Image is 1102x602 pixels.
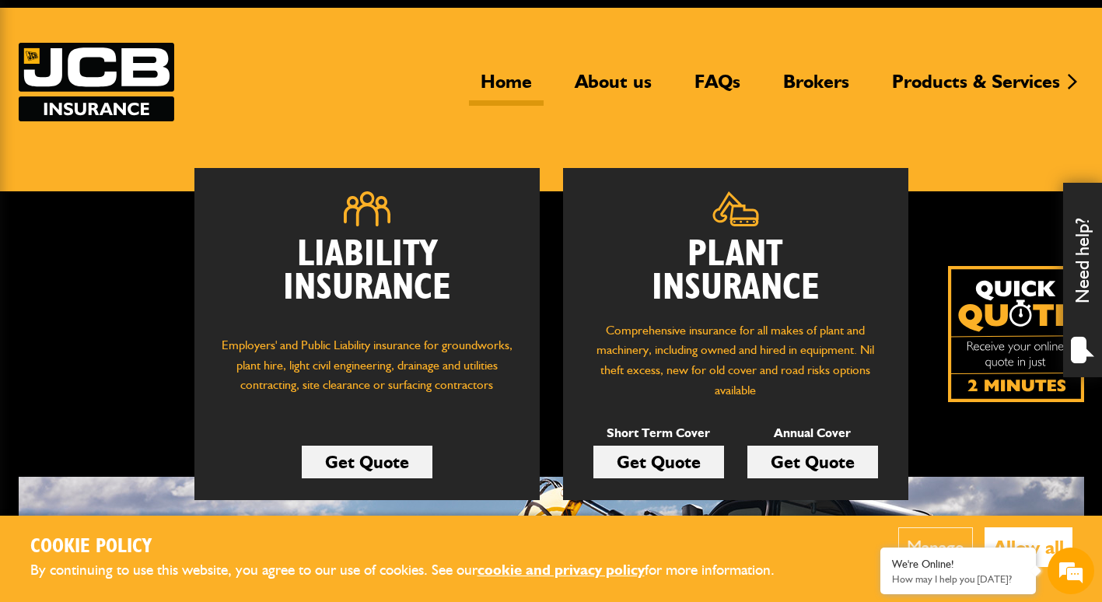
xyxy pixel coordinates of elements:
h2: Plant Insurance [586,238,885,305]
button: Allow all [985,527,1072,567]
div: We're Online! [892,558,1024,571]
a: JCB Insurance Services [19,43,174,121]
p: Short Term Cover [593,423,724,443]
a: Brokers [771,70,861,106]
a: Get Quote [593,446,724,478]
h2: Cookie Policy [30,535,800,559]
p: How may I help you today? [892,573,1024,585]
h2: Liability Insurance [218,238,516,320]
img: JCB Insurance Services logo [19,43,174,121]
p: Annual Cover [747,423,878,443]
button: Manage [898,527,973,567]
a: FAQs [683,70,752,106]
img: Quick Quote [948,266,1084,402]
a: About us [563,70,663,106]
a: Home [469,70,544,106]
p: By continuing to use this website, you agree to our use of cookies. See our for more information. [30,558,800,583]
a: cookie and privacy policy [478,561,645,579]
p: Employers' and Public Liability insurance for groundworks, plant hire, light civil engineering, d... [218,335,516,410]
a: Get your insurance quote isn just 2-minutes [948,266,1084,402]
p: Comprehensive insurance for all makes of plant and machinery, including owned and hired in equipm... [586,320,885,400]
a: Get Quote [747,446,878,478]
div: Need help? [1063,183,1102,377]
a: Products & Services [880,70,1072,106]
a: Get Quote [302,446,432,478]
